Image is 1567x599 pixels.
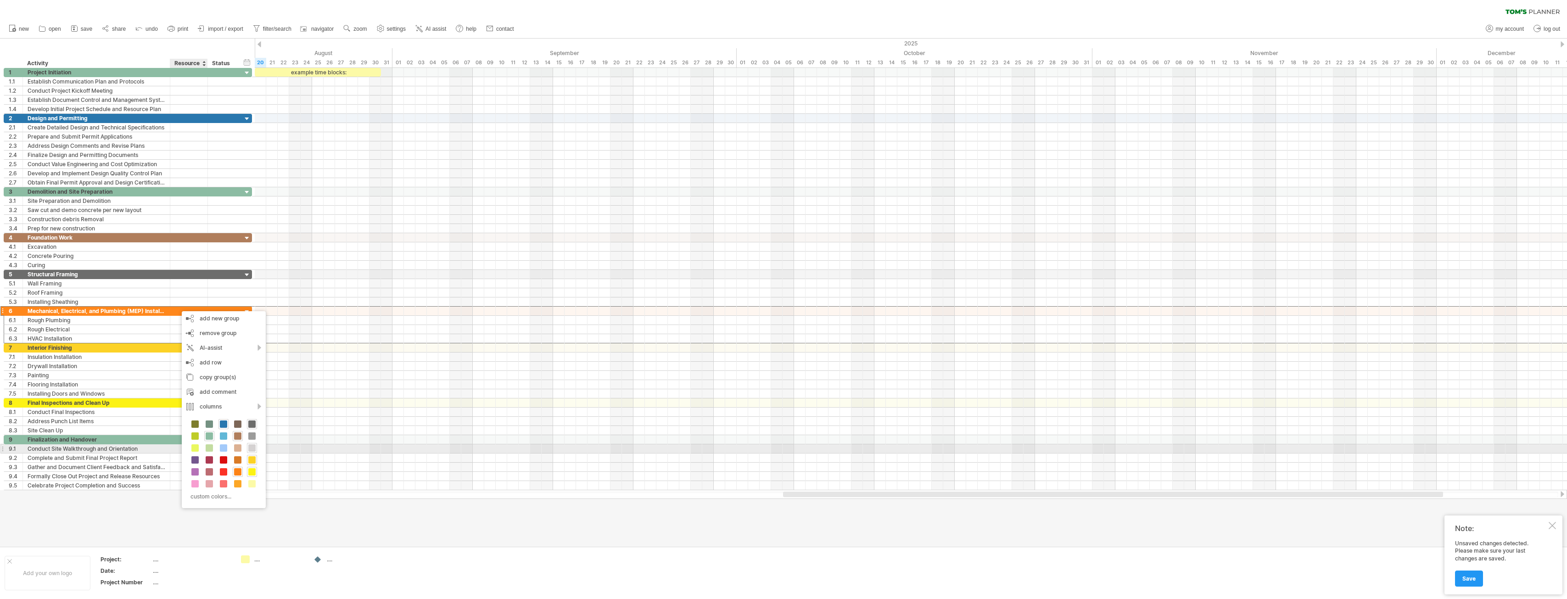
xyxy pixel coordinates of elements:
[1287,58,1299,67] div: Tuesday, 18 November 2025
[920,58,932,67] div: Friday, 17 October 2025
[748,58,760,67] div: Thursday, 2 October 2025
[369,58,381,67] div: Saturday, 30 August 2025
[28,141,165,150] div: Address Design Comments and Revise Plans
[28,297,165,306] div: Installing Sheathing
[1455,571,1483,587] a: Save
[28,417,165,425] div: Address Punch List Items
[1138,58,1150,67] div: Wednesday, 5 November 2025
[9,435,22,444] div: 9
[28,408,165,416] div: Conduct Final Inspections
[301,58,312,67] div: Sunday, 24 August 2025
[28,307,165,315] div: Mechanical, Electrical, and Plumbing (MEP) Installation
[1483,58,1494,67] div: Friday, 5 December 2025
[1551,58,1563,67] div: Thursday, 11 December 2025
[1322,58,1333,67] div: Friday, 21 November 2025
[146,26,158,32] span: undo
[1531,23,1563,35] a: log out
[466,26,476,32] span: help
[760,58,771,67] div: Friday, 3 October 2025
[9,233,22,242] div: 4
[101,555,151,563] div: Project:
[450,58,461,67] div: Saturday, 6 September 2025
[387,26,406,32] span: settings
[28,288,165,297] div: Roof Framing
[9,453,22,462] div: 9.2
[9,426,22,435] div: 8.3
[668,58,679,67] div: Thursday, 25 September 2025
[28,77,165,86] div: Establish Communication Plan and Protocols
[1161,58,1173,67] div: Friday, 7 November 2025
[519,58,530,67] div: Friday, 12 September 2025
[1219,58,1230,67] div: Wednesday, 12 November 2025
[28,444,165,453] div: Conduct Site Walkthrough and Orientation
[9,334,22,343] div: 6.3
[1001,58,1012,67] div: Friday, 24 October 2025
[9,398,22,407] div: 8
[19,26,29,32] span: new
[289,58,301,67] div: Saturday, 23 August 2025
[1462,575,1476,582] span: Save
[255,68,381,77] div: example time blocks:
[425,26,446,32] span: AI assist
[182,311,266,326] div: add new group
[542,58,553,67] div: Sunday, 14 September 2025
[427,58,438,67] div: Thursday, 4 September 2025
[633,58,645,67] div: Monday, 22 September 2025
[9,279,22,288] div: 5.1
[553,58,565,67] div: Monday, 15 September 2025
[153,578,230,586] div: ....
[200,330,236,336] span: remove group
[28,472,165,481] div: Formally Close Out Project and Release Resources
[28,233,165,242] div: Foundation Work
[9,160,22,168] div: 2.5
[1242,58,1253,67] div: Friday, 14 November 2025
[278,58,289,67] div: Friday, 22 August 2025
[1069,58,1081,67] div: Thursday, 30 October 2025
[28,261,165,269] div: Curing
[178,26,188,32] span: print
[28,95,165,104] div: Establish Document Control and Management System
[28,279,165,288] div: Wall Framing
[9,408,22,416] div: 8.1
[1425,58,1437,67] div: Sunday, 30 November 2025
[1496,26,1524,32] span: my account
[966,58,978,67] div: Tuesday, 21 October 2025
[1184,58,1196,67] div: Sunday, 9 November 2025
[1483,23,1527,35] a: my account
[691,58,702,67] div: Saturday, 27 September 2025
[28,334,165,343] div: HVAC Installation
[1528,58,1540,67] div: Tuesday, 9 December 2025
[9,444,22,453] div: 9.1
[9,169,22,178] div: 2.6
[28,169,165,178] div: Develop and Implement Design Quality Control Plan
[1104,58,1115,67] div: Sunday, 2 November 2025
[507,58,519,67] div: Thursday, 11 September 2025
[886,58,897,67] div: Tuesday, 14 October 2025
[28,123,165,132] div: Create Detailed Design and Technical Specifications
[27,59,165,68] div: Activity
[1368,58,1379,67] div: Tuesday, 25 November 2025
[9,123,22,132] div: 2.1
[817,58,828,67] div: Wednesday, 8 October 2025
[9,68,22,77] div: 1
[9,196,22,205] div: 3.1
[299,23,336,35] a: navigator
[530,58,542,67] div: Saturday, 13 September 2025
[438,58,450,67] div: Friday, 5 September 2025
[9,288,22,297] div: 5.2
[9,77,22,86] div: 1.1
[182,341,266,355] div: AI-assist
[484,23,517,35] a: contact
[28,252,165,260] div: Concrete Pouring
[28,371,165,380] div: Painting
[28,224,165,233] div: Prep for new construction
[702,58,714,67] div: Sunday, 28 September 2025
[588,58,599,67] div: Thursday, 18 September 2025
[9,105,22,113] div: 1.4
[375,23,409,35] a: settings
[1455,524,1547,533] div: Note:
[101,578,151,586] div: Project Number
[9,242,22,251] div: 4.1
[1253,58,1265,67] div: Saturday, 15 November 2025
[9,141,22,150] div: 2.3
